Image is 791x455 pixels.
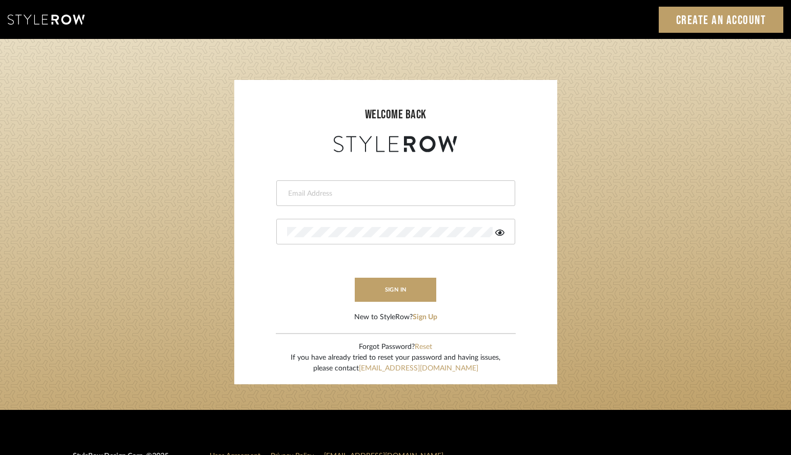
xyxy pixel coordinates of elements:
button: Sign Up [413,312,437,323]
div: Forgot Password? [291,342,500,353]
div: welcome back [245,106,547,124]
div: New to StyleRow? [354,312,437,323]
a: [EMAIL_ADDRESS][DOMAIN_NAME] [359,365,478,372]
input: Email Address [287,189,502,199]
button: Reset [415,342,432,353]
a: Create an Account [659,7,784,33]
div: If you have already tried to reset your password and having issues, please contact [291,353,500,374]
button: sign in [355,278,437,302]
